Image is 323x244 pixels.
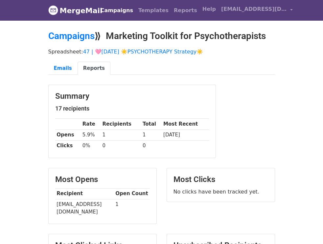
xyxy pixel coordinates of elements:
[83,49,203,55] a: 47 | 🩷[DATE] ☀️PSYCHOTHERAPY Strategy☀️
[55,105,209,112] h5: 17 recipients
[48,30,95,41] a: Campaigns
[141,130,162,140] td: 1
[173,175,268,184] h3: Most Clicks
[81,119,101,130] th: Rate
[141,119,162,130] th: Total
[55,130,81,140] th: Opens
[81,130,101,140] td: 5.9%
[48,30,275,42] h2: ⟫ Marketing Toolkit for Psychotherapists
[114,188,150,199] th: Open Count
[101,130,141,140] td: 1
[101,119,141,130] th: Recipients
[48,62,78,75] a: Emails
[98,4,136,17] a: Campaigns
[290,213,323,244] iframe: Chat Widget
[221,5,287,13] span: [EMAIL_ADDRESS][DOMAIN_NAME]
[48,5,58,15] img: MergeMail logo
[114,199,150,217] td: 1
[81,140,101,151] td: 0%
[55,199,114,217] td: [EMAIL_ADDRESS][DOMAIN_NAME]
[171,4,200,17] a: Reports
[48,48,275,55] p: Spreadsheet:
[55,140,81,151] th: Clicks
[101,140,141,151] td: 0
[48,4,93,17] a: MergeMail
[55,91,209,101] h3: Summary
[141,140,162,151] td: 0
[162,130,209,140] td: [DATE]
[78,62,110,75] a: Reports
[219,3,295,18] a: [EMAIL_ADDRESS][DOMAIN_NAME]
[173,188,268,195] p: No clicks have been tracked yet.
[136,4,171,17] a: Templates
[200,3,219,16] a: Help
[55,175,150,184] h3: Most Opens
[55,188,114,199] th: Recipient
[162,119,209,130] th: Most Recent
